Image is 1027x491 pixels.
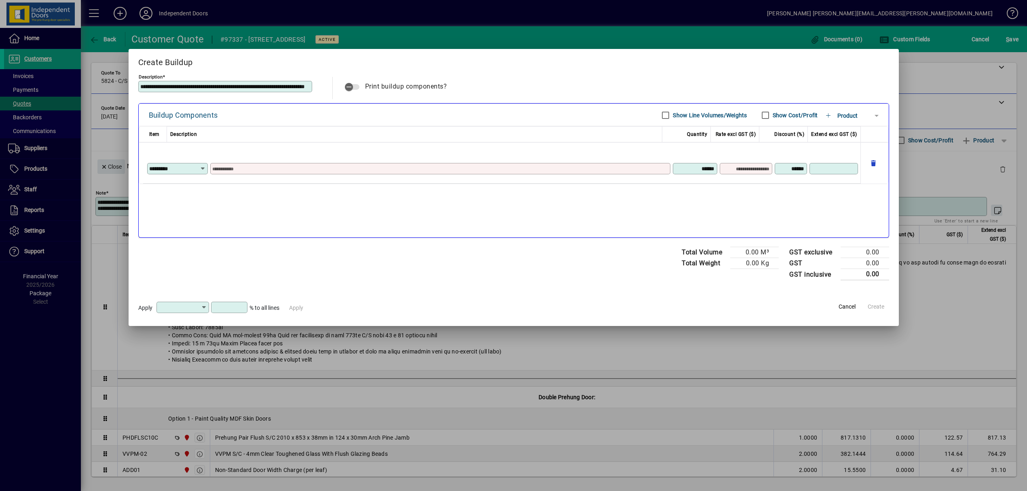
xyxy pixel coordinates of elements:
[149,109,218,122] div: Buildup Components
[671,111,747,119] label: Show Line Volumes/Weights
[863,300,889,314] button: Create
[678,247,730,258] td: Total Volume
[868,303,884,311] span: Create
[785,247,841,258] td: GST exclusive
[841,247,889,258] td: 0.00
[834,300,860,314] button: Cancel
[365,83,447,90] span: Print buildup components?
[138,305,152,311] span: Apply
[249,305,279,311] span: % to all lines
[774,129,804,139] span: Discount (%)
[687,129,707,139] span: Quantity
[678,258,730,269] td: Total Weight
[730,258,779,269] td: 0.00 Kg
[841,258,889,269] td: 0.00
[841,269,889,280] td: 0.00
[730,247,779,258] td: 0.00 M³
[785,269,841,280] td: GST inclusive
[716,129,756,139] span: Rate excl GST ($)
[129,49,899,72] h2: Create Buildup
[170,129,197,139] span: Description
[139,74,163,80] mat-label: Description
[149,129,160,139] span: Item
[839,303,856,311] span: Cancel
[811,129,857,139] span: Extend excl GST ($)
[771,111,818,119] label: Show Cost/Profit
[785,258,841,269] td: GST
